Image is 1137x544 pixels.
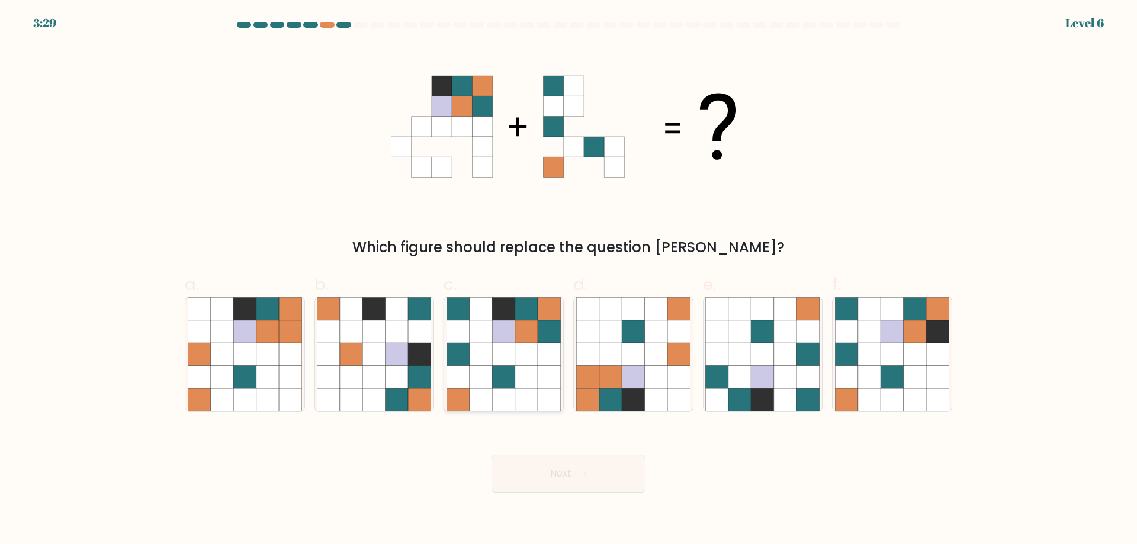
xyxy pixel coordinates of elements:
span: f. [832,273,840,296]
span: c. [444,273,457,296]
button: Next [492,455,645,493]
div: 3:29 [33,14,56,32]
div: Which figure should replace the question [PERSON_NAME]? [192,237,945,258]
div: Level 6 [1065,14,1104,32]
span: a. [185,273,199,296]
span: e. [703,273,716,296]
span: b. [314,273,329,296]
span: d. [573,273,587,296]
